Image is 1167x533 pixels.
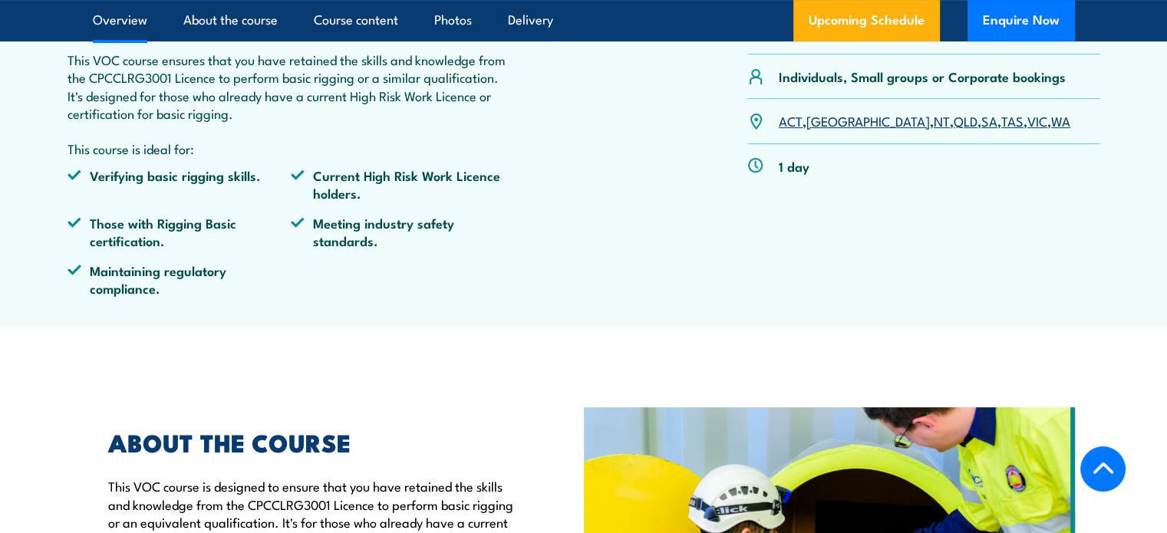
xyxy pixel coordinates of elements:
[779,157,809,175] p: 1 day
[1001,111,1024,130] a: TAS
[779,111,803,130] a: ACT
[954,111,977,130] a: QLD
[779,67,1066,85] p: Individuals, Small groups or Corporate bookings
[1027,111,1047,130] a: VIC
[68,166,292,202] li: Verifying basic rigging skills.
[68,51,516,123] p: This VOC course ensures that you have retained the skills and knowledge from the CPCCLRG3001 Lice...
[68,140,516,157] p: This course is ideal for:
[1051,111,1070,130] a: WA
[68,214,292,250] li: Those with Rigging Basic certification.
[779,112,1070,130] p: , , , , , , ,
[934,111,950,130] a: NT
[108,431,513,452] h2: ABOUT THE COURSE
[68,262,292,298] li: Maintaining regulatory compliance.
[806,111,930,130] a: [GEOGRAPHIC_DATA]
[291,166,515,202] li: Current High Risk Work Licence holders.
[981,111,997,130] a: SA
[291,214,515,250] li: Meeting industry safety standards.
